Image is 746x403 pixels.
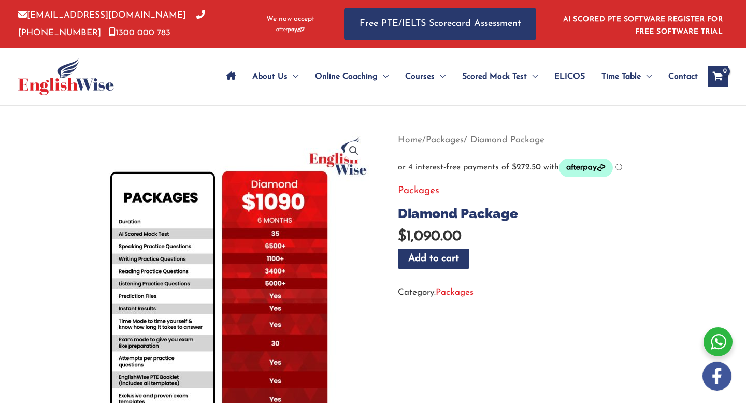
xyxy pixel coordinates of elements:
[702,362,731,391] img: white-facebook.png
[426,136,464,145] a: Packages
[397,59,454,95] a: CoursesMenu Toggle
[315,59,378,95] span: Online Coaching
[345,141,363,160] a: View full-screen image gallery
[641,59,652,95] span: Menu Toggle
[563,16,723,36] a: AI SCORED PTE SOFTWARE REGISTER FOR FREE SOFTWARE TRIAL
[454,59,546,95] a: Scored Mock TestMenu Toggle
[344,8,536,40] a: Free PTE/IELTS Scorecard Assessment
[398,132,684,149] nav: Breadcrumb
[660,59,698,95] a: Contact
[398,229,406,244] span: $
[398,206,684,222] h1: Diamond Package
[307,59,397,95] a: Online CoachingMenu Toggle
[398,186,439,196] a: Packages
[398,229,462,244] bdi: 1,090.00
[18,58,114,95] img: cropped-ew-logo
[266,14,314,24] span: We now accept
[398,249,469,269] button: Add to cart
[405,59,435,95] span: Courses
[708,66,728,87] a: View Shopping Cart, empty
[593,59,660,95] a: Time TableMenu Toggle
[18,11,205,37] a: [PHONE_NUMBER]
[252,59,288,95] span: About Us
[436,288,474,297] a: Packages
[546,59,593,95] a: ELICOS
[18,11,186,20] a: [EMAIL_ADDRESS][DOMAIN_NAME]
[378,59,389,95] span: Menu Toggle
[601,59,641,95] span: Time Table
[288,59,298,95] span: Menu Toggle
[398,284,474,301] span: Category:
[668,59,698,95] span: Contact
[462,59,527,95] span: Scored Mock Test
[557,7,728,41] aside: Header Widget 1
[109,28,170,37] a: 1300 000 783
[554,59,585,95] span: ELICOS
[398,136,422,145] a: Home
[276,27,305,33] img: Afterpay-Logo
[218,59,698,95] nav: Site Navigation: Main Menu
[435,59,446,95] span: Menu Toggle
[244,59,307,95] a: About UsMenu Toggle
[527,59,538,95] span: Menu Toggle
